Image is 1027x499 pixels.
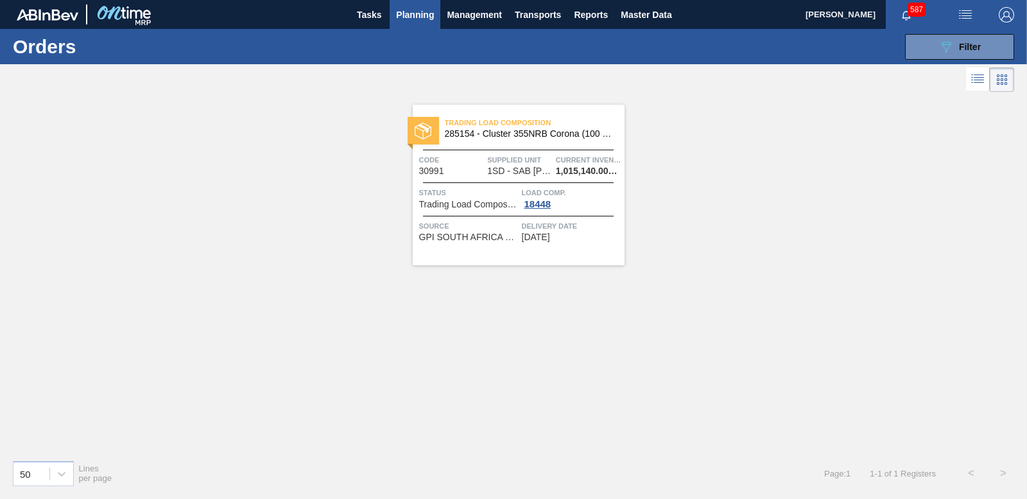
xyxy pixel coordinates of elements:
span: Status [419,186,519,199]
span: Supplied Unit [487,153,553,166]
button: < [955,457,987,489]
span: 1,015,140.000 EA [556,166,621,176]
span: 09/05/2025 [522,232,550,242]
img: status [415,123,431,139]
span: 1 - 1 of 1 Registers [870,469,936,478]
span: Reports [574,7,608,22]
span: Delivery Date [522,220,621,232]
span: Trading Load Composition [445,116,625,129]
span: Code [419,153,485,166]
img: TNhmsLtSVTkK8tSr43FrP2fwEKptu5GPRR3wAAAABJRU5ErkJggg== [17,9,78,21]
img: Logout [999,7,1014,22]
img: userActions [958,7,973,22]
span: Master Data [621,7,671,22]
button: Filter [905,34,1014,60]
span: Page : 1 [824,469,850,478]
button: > [987,457,1019,489]
span: 587 [908,3,926,17]
a: Load Comp.18448 [522,186,621,209]
button: Notifications [886,6,927,24]
div: List Vision [966,67,990,92]
span: Planning [396,7,434,22]
div: Card Vision [990,67,1014,92]
span: Management [447,7,502,22]
span: GPI SOUTH AFRICA PTY LTD [419,232,519,242]
span: Tasks [355,7,383,22]
span: 285154 - Cluster 355NRB Corona (100 Years) [445,129,614,139]
span: 1SD - SAB Rosslyn Brewery [487,166,551,176]
span: Current inventory [556,153,621,166]
div: 18448 [522,199,554,209]
span: Transports [515,7,561,22]
span: Load Comp. [522,186,621,199]
div: 50 [20,468,31,479]
span: Filter [959,42,981,52]
h1: Orders [13,39,199,54]
a: statusTrading Load Composition285154 - Cluster 355NRB Corona (100 Years)Code30991Supplied Unit1SD... [403,105,625,265]
span: Source [419,220,519,232]
span: Lines per page [79,464,112,483]
span: 30991 [419,166,444,176]
span: Trading Load Composition [419,200,519,209]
